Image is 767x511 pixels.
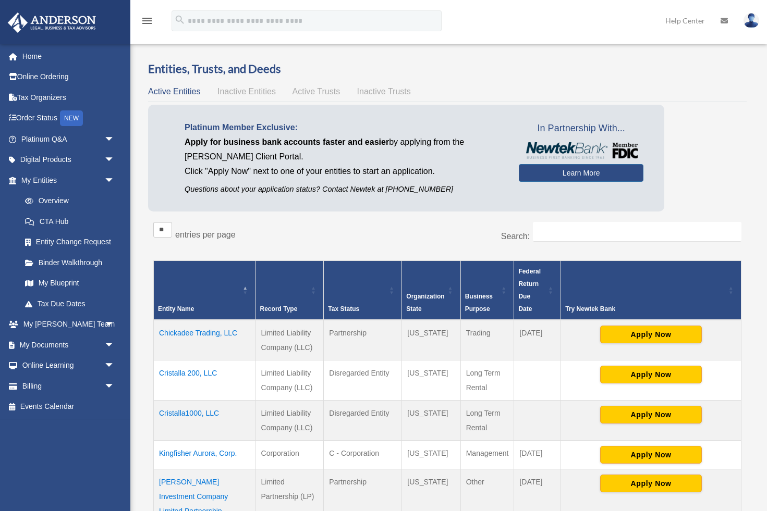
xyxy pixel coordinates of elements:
[141,18,153,27] a: menu
[7,108,130,129] a: Order StatusNEW
[744,13,759,28] img: User Pic
[15,191,120,211] a: Overview
[158,305,194,313] span: Entity Name
[357,87,411,96] span: Inactive Trusts
[600,406,702,423] button: Apply Now
[402,320,460,360] td: [US_STATE]
[561,260,741,320] th: Try Newtek Bank : Activate to sort
[5,13,99,33] img: Anderson Advisors Platinum Portal
[328,305,359,313] span: Tax Status
[402,400,460,440] td: [US_STATE]
[324,320,402,360] td: Partnership
[154,320,256,360] td: Chickadee Trading, LLC
[104,170,125,191] span: arrow_drop_down
[185,164,503,179] p: Click "Apply Now" next to one of your entities to start an application.
[460,320,514,360] td: Trading
[15,232,125,253] a: Entity Change Request
[255,260,324,320] th: Record Type: Activate to sort
[255,360,324,400] td: Limited Liability Company (LLC)
[260,305,298,313] span: Record Type
[174,14,186,26] i: search
[519,120,643,137] span: In Partnership With...
[600,366,702,383] button: Apply Now
[154,440,256,469] td: Kingfisher Aurora, Corp.
[104,314,125,335] span: arrow_drop_down
[15,252,125,273] a: Binder Walkthrough
[104,334,125,356] span: arrow_drop_down
[465,293,493,313] span: Business Purpose
[217,87,276,96] span: Inactive Entities
[293,87,340,96] span: Active Trusts
[514,320,561,360] td: [DATE]
[185,135,503,164] p: by applying from the [PERSON_NAME] Client Portal.
[324,260,402,320] th: Tax Status: Activate to sort
[402,360,460,400] td: [US_STATE]
[7,129,130,149] a: Platinum Q&Aarrow_drop_down
[154,360,256,400] td: Cristalla 200, LLC
[565,303,725,315] div: Try Newtek Bank
[460,260,514,320] th: Business Purpose: Activate to sort
[460,400,514,440] td: Long Term Rental
[518,268,541,313] span: Federal Return Due Date
[175,230,236,239] label: entries per page
[7,396,130,417] a: Events Calendar
[60,110,83,126] div: NEW
[402,440,460,469] td: [US_STATE]
[104,376,125,397] span: arrow_drop_down
[7,67,130,88] a: Online Ordering
[7,87,130,108] a: Tax Organizers
[7,355,130,376] a: Online Learningarrow_drop_down
[154,260,256,320] th: Entity Name: Activate to invert sorting
[141,15,153,27] i: menu
[600,326,702,343] button: Apply Now
[15,211,125,232] a: CTA Hub
[406,293,444,313] span: Organization State
[600,475,702,492] button: Apply Now
[324,440,402,469] td: C - Corporation
[7,149,130,170] a: Digital Productsarrow_drop_down
[255,400,324,440] td: Limited Liability Company (LLC)
[460,360,514,400] td: Long Term Rental
[600,446,702,464] button: Apply Now
[7,46,130,67] a: Home
[185,120,503,135] p: Platinum Member Exclusive:
[501,232,530,241] label: Search:
[104,355,125,377] span: arrow_drop_down
[148,87,200,96] span: Active Entities
[104,129,125,150] span: arrow_drop_down
[324,400,402,440] td: Disregarded Entity
[15,293,125,314] a: Tax Due Dates
[519,164,643,182] a: Learn More
[7,314,130,335] a: My [PERSON_NAME] Teamarrow_drop_down
[514,440,561,469] td: [DATE]
[148,61,747,77] h3: Entities, Trusts, and Deeds
[255,320,324,360] td: Limited Liability Company (LLC)
[324,360,402,400] td: Disregarded Entity
[104,149,125,171] span: arrow_drop_down
[7,334,130,355] a: My Documentsarrow_drop_down
[7,170,125,191] a: My Entitiesarrow_drop_down
[524,142,638,159] img: NewtekBankLogoSM.png
[402,260,460,320] th: Organization State: Activate to sort
[154,400,256,440] td: Cristalla1000, LLC
[7,376,130,396] a: Billingarrow_drop_down
[255,440,324,469] td: Corporation
[185,138,389,146] span: Apply for business bank accounts faster and easier
[185,183,503,196] p: Questions about your application status? Contact Newtek at [PHONE_NUMBER]
[514,260,561,320] th: Federal Return Due Date: Activate to sort
[460,440,514,469] td: Management
[15,273,125,294] a: My Blueprint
